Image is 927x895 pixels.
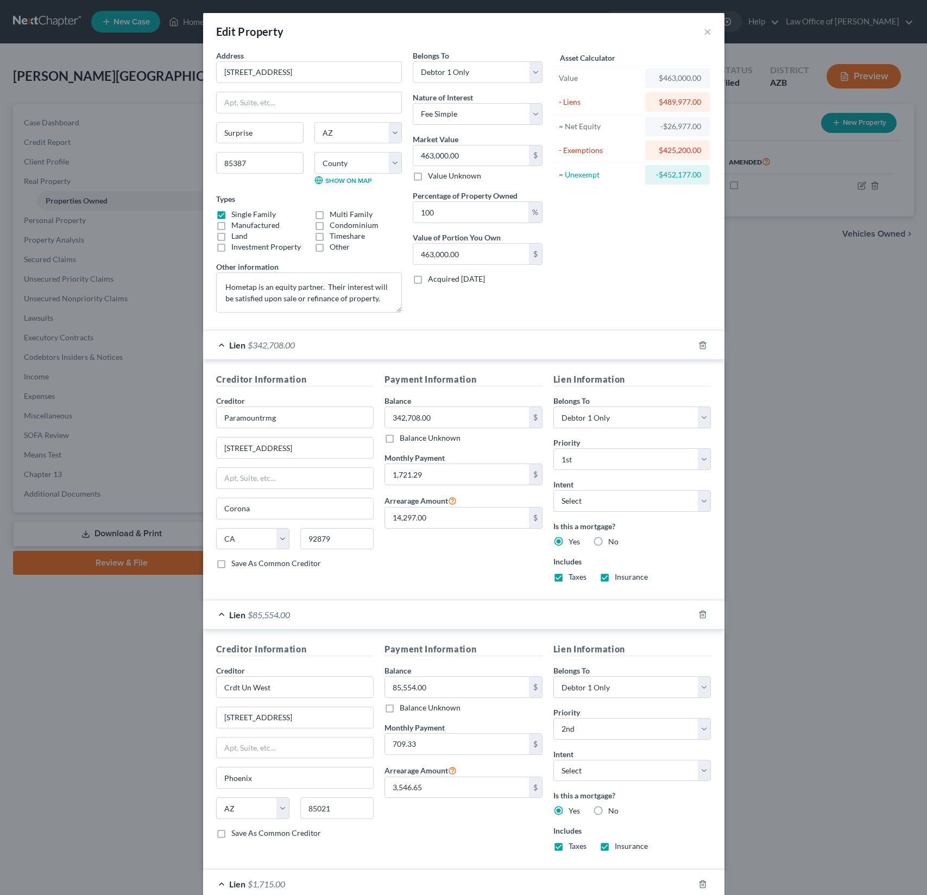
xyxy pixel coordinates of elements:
[217,62,401,82] input: Enter address...
[553,643,711,656] h5: Lien Information
[400,433,461,443] label: Balance Unknown
[553,556,711,567] label: Includes
[413,134,458,145] label: Market Value
[654,169,701,180] div: -$452,177.00
[553,479,573,490] label: Intent
[553,438,580,447] span: Priority
[217,92,401,113] input: Apt, Suite, etc...
[231,220,280,231] label: Manufactured
[216,396,245,405] span: Creditor
[229,879,245,889] span: Lien
[528,202,542,223] div: %
[413,51,449,60] span: Belongs To
[560,52,615,64] label: Asset Calculator
[413,232,501,243] label: Value of Portion You Own
[615,841,648,852] label: Insurance
[413,92,473,103] label: Nature of Interest
[529,507,542,528] div: $
[248,610,290,620] span: $85,554.00
[217,498,374,519] input: Enter city...
[314,176,371,185] a: Show on Map
[553,748,573,760] label: Intent
[559,169,641,180] div: = Unexempt
[654,121,701,132] div: -$26,977.00
[384,643,543,656] h5: Payment Information
[248,340,295,350] span: $342,708.00
[385,507,529,528] input: 0.00
[384,373,543,386] h5: Payment Information
[553,708,580,717] span: Priority
[216,193,235,205] label: Types
[330,209,373,220] label: Multi Family
[529,777,542,798] div: $
[330,242,350,252] label: Other
[400,702,461,713] label: Balance Unknown
[384,722,445,733] label: Monthly Payment
[385,677,529,697] input: 0.00
[428,274,485,284] label: Acquired [DATE]
[216,676,374,698] input: Search creditor by name...
[330,220,379,231] label: Condominium
[553,825,711,836] label: Includes
[704,25,711,38] button: ×
[654,145,701,156] div: $425,200.00
[413,145,529,166] input: 0.00
[229,340,245,350] span: Lien
[330,231,365,242] label: Timeshare
[231,558,321,569] label: Save As Common Creditor
[216,24,284,39] div: Edit Property
[300,528,374,550] input: Enter zip...
[217,437,374,458] input: Enter address...
[413,190,518,201] label: Percentage of Property Owned
[529,734,542,754] div: $
[384,494,457,507] label: Arrearage Amount
[217,468,374,488] input: Apt, Suite, etc...
[384,395,411,407] label: Balance
[529,464,542,485] div: $
[231,242,301,252] label: Investment Property
[216,666,245,675] span: Creditor
[608,805,619,816] label: No
[559,73,641,84] div: Value
[608,536,619,547] label: No
[890,858,916,884] iframe: Intercom live chat
[569,536,580,547] label: Yes
[529,244,542,264] div: $
[428,170,481,181] label: Value Unknown
[553,666,590,675] span: Belongs To
[413,244,529,264] input: 0.00
[300,797,374,819] input: Enter zip...
[529,677,542,697] div: $
[384,452,445,464] label: Monthly Payment
[231,231,248,242] label: Land
[529,145,542,166] div: $
[217,707,374,728] input: Enter address...
[385,407,529,428] input: 0.00
[217,123,303,143] input: Enter city...
[553,396,590,405] span: Belongs To
[529,407,542,428] div: $
[553,521,711,532] label: Is this a mortgage?
[385,734,529,754] input: 0.00
[231,828,321,839] label: Save As Common Creditor
[216,373,374,386] h5: Creditor Information
[569,572,587,582] label: Taxes
[385,464,529,485] input: 0.00
[559,121,641,132] div: = Net Equity
[553,373,711,386] h5: Lien Information
[217,738,374,758] input: Apt, Suite, etc...
[216,407,374,428] input: Search creditor by name...
[384,764,457,777] label: Arrearage Amount
[569,805,580,816] label: Yes
[385,777,529,798] input: 0.00
[216,152,304,174] input: Enter zip...
[248,879,285,889] span: $1,715.00
[569,841,587,852] label: Taxes
[216,51,244,60] span: Address
[654,97,701,107] div: $489,977.00
[553,790,711,801] label: Is this a mortgage?
[559,97,641,107] div: - Liens
[384,665,411,676] label: Balance
[217,767,374,788] input: Enter city...
[615,572,648,582] label: Insurance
